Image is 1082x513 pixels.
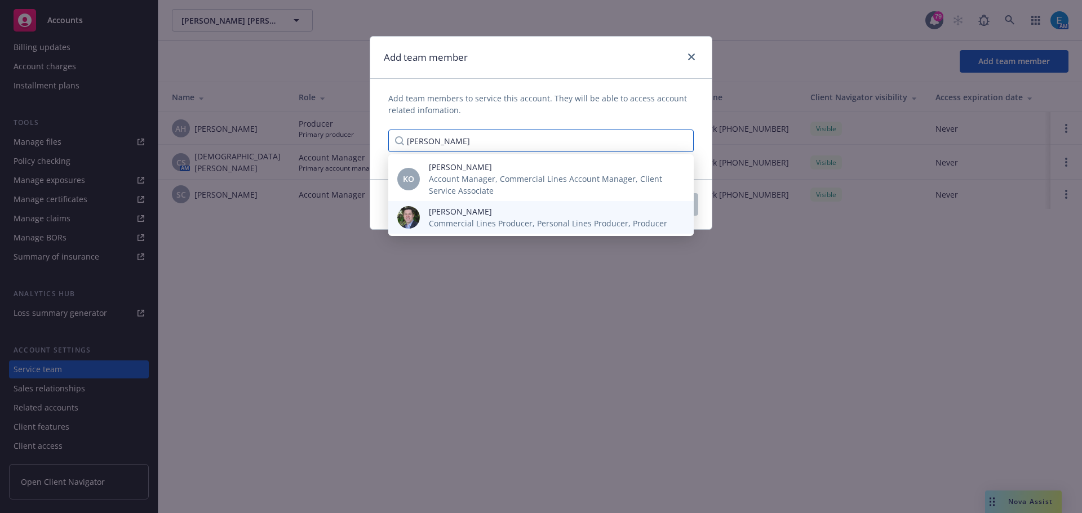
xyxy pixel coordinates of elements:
[388,201,694,234] div: photo[PERSON_NAME]Commercial Lines Producer, Personal Lines Producer, Producer
[429,173,676,197] span: Account Manager, Commercial Lines Account Manager, Client Service Associate
[388,130,694,152] input: Type a name
[429,206,667,217] span: [PERSON_NAME]
[388,92,694,116] span: Add team members to service this account. They will be able to access account related infomation.
[397,206,420,229] img: photo
[429,217,667,229] span: Commercial Lines Producer, Personal Lines Producer, Producer
[384,50,468,65] h1: Add team member
[388,157,694,201] div: KO[PERSON_NAME]Account Manager, Commercial Lines Account Manager, Client Service Associate
[403,173,414,185] span: KO
[429,161,676,173] span: [PERSON_NAME]
[685,50,698,64] a: close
